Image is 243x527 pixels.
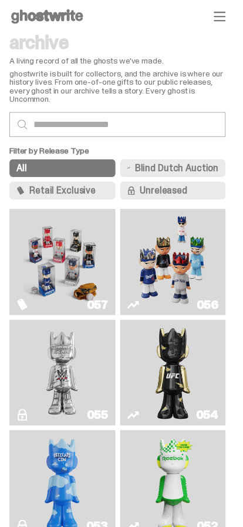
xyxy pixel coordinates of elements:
p: Filter by Release Type [9,146,225,159]
p: A living record of all the ghosts we've made. [9,56,225,65]
img: Game Face (2025) [134,213,211,309]
span: Blind Dutch Auction [134,163,218,172]
button: All [9,159,115,176]
span: Retail Exclusive [29,185,95,195]
p: ghostwrite is built for collectors, and the archive is where our history lives. From one-of-one g... [9,69,225,102]
img: Game Face (2025) [23,213,100,309]
a: Ruby [127,323,218,420]
div: 054 [195,408,218,419]
p: archive [9,33,225,52]
button: Unreleased [120,181,225,199]
span: All [16,163,27,172]
span: Unreleased [140,185,187,195]
a: I Was There SummerSlam [16,323,108,420]
div: 055 [86,408,107,419]
button: Blind Dutch Auction [120,159,225,176]
div: 056 [196,298,218,309]
div: 057 [86,298,107,309]
button: Retail Exclusive [9,181,115,199]
a: Game Face (2025) [127,213,218,309]
img: Ruby [151,323,193,420]
img: I Was There SummerSlam [23,323,100,420]
a: Game Face (2025) [16,213,108,309]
